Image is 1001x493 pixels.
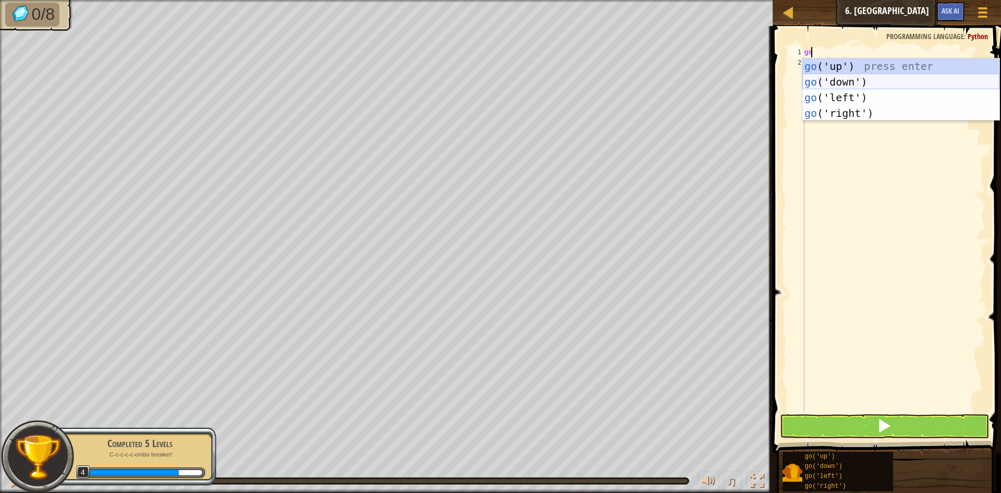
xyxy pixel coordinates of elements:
span: 4 [76,465,90,479]
span: Python [968,31,988,41]
button: Show game menu [970,2,996,27]
img: trophy.png [14,433,62,480]
button: Shift+Enter: Run current code. [780,414,989,438]
span: go('left') [805,473,843,480]
span: go('down') [805,463,843,470]
button: ♫ [724,472,742,493]
p: C-c-c-c-c-ombo breaker! [74,451,205,459]
span: ♫ [726,473,737,489]
div: 1 [787,47,804,57]
button: Adjust volume [698,472,719,493]
span: : [964,31,968,41]
div: 2 [787,57,804,68]
span: go('up') [805,453,835,460]
button: Ask AI [936,2,965,21]
li: Collect the gems. [5,3,59,27]
div: Completed 5 Levels [74,436,205,451]
span: 0/8 [32,5,55,23]
span: Ask AI [942,6,959,16]
span: go('right') [805,483,846,490]
span: Programming language [886,31,964,41]
img: portrait.png [783,463,802,483]
button: Toggle fullscreen [747,472,767,493]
